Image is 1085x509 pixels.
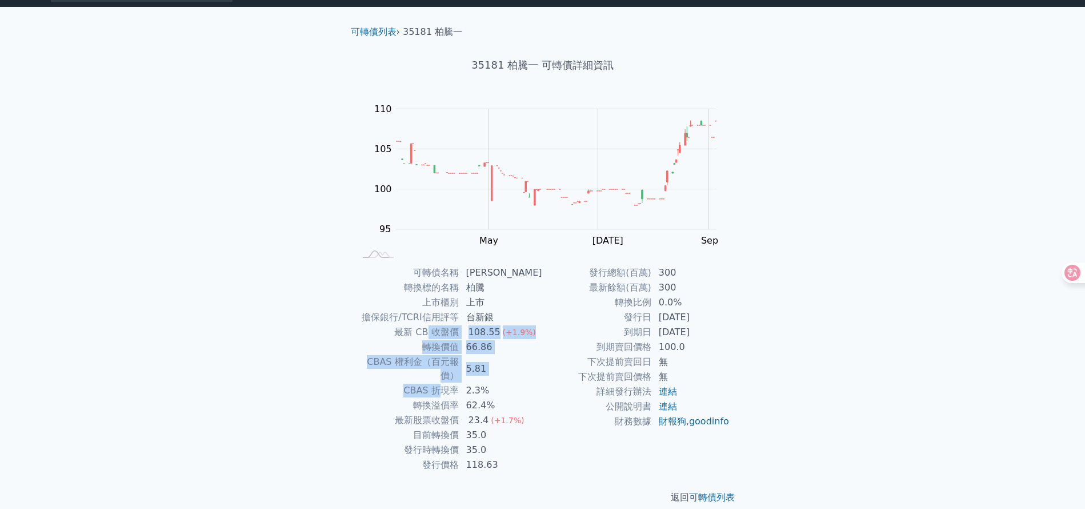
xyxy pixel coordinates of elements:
td: [PERSON_NAME] [459,265,543,280]
td: 發行日 [543,310,652,325]
td: 柏騰 [459,280,543,295]
span: (+1.7%) [491,416,524,425]
tspan: 100 [374,184,392,194]
td: 公開說明書 [543,399,652,414]
td: 上市櫃別 [355,295,459,310]
td: 300 [652,265,730,280]
a: 連結 [659,386,677,397]
iframe: Chat Widget [1028,454,1085,509]
tspan: 105 [374,144,392,154]
td: CBAS 折現率 [355,383,459,398]
td: 詳細發行辦法 [543,384,652,399]
td: 發行價格 [355,458,459,472]
tspan: 95 [379,224,391,234]
td: 5.81 [459,355,543,383]
span: (+1.9%) [503,328,536,337]
td: 到期日 [543,325,652,340]
td: 發行時轉換價 [355,443,459,458]
tspan: 110 [374,104,392,114]
td: 100.0 [652,340,730,355]
td: 2.3% [459,383,543,398]
td: 到期賣回價格 [543,340,652,355]
td: 最新股票收盤價 [355,413,459,428]
td: 無 [652,369,730,384]
td: 轉換溢價率 [355,398,459,413]
td: 35.0 [459,443,543,458]
td: [DATE] [652,325,730,340]
div: 108.55 [466,325,503,339]
div: 聊天小工具 [1028,454,1085,509]
td: 下次提前賣回日 [543,355,652,369]
td: CBAS 權利金（百元報價） [355,355,459,383]
td: 0.0% [652,295,730,310]
div: 23.4 [466,413,491,427]
td: 轉換標的名稱 [355,280,459,295]
td: 300 [652,280,730,295]
td: 62.4% [459,398,543,413]
li: › [351,25,400,39]
td: 下次提前賣回價格 [543,369,652,384]
h1: 35181 柏騰一 可轉債詳細資訊 [342,57,744,73]
td: 上市 [459,295,543,310]
td: 轉換價值 [355,340,459,355]
tspan: May [479,235,498,246]
td: 可轉債名稱 [355,265,459,280]
td: 目前轉換價 [355,428,459,443]
td: 財務數據 [543,414,652,429]
td: 無 [652,355,730,369]
td: [DATE] [652,310,730,325]
td: 66.86 [459,340,543,355]
a: 連結 [659,401,677,412]
td: 最新餘額(百萬) [543,280,652,295]
li: 35181 柏騰一 [403,25,462,39]
tspan: Sep [701,235,718,246]
a: goodinfo [689,416,729,427]
td: 118.63 [459,458,543,472]
a: 財報狗 [659,416,686,427]
a: 可轉債列表 [351,26,397,37]
a: 可轉債列表 [689,492,735,503]
td: 35.0 [459,428,543,443]
td: 擔保銀行/TCRI信用評等 [355,310,459,325]
p: 返回 [342,491,744,504]
td: 發行總額(百萬) [543,265,652,280]
td: 轉換比例 [543,295,652,310]
tspan: [DATE] [592,235,623,246]
g: Chart [368,104,734,246]
td: 台新銀 [459,310,543,325]
td: 最新 CB 收盤價 [355,325,459,340]
td: , [652,414,730,429]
